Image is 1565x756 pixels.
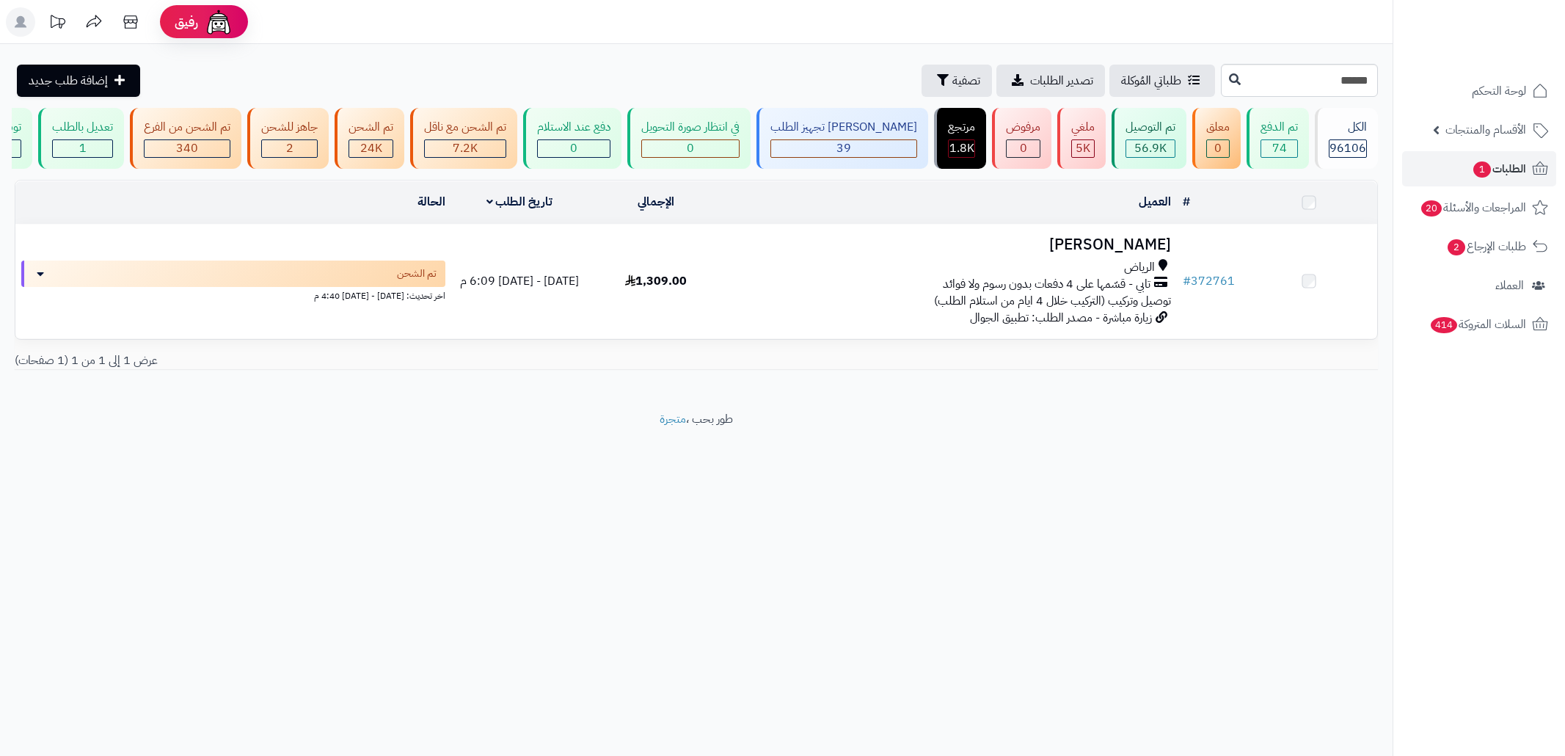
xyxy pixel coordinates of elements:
[486,193,553,211] a: تاريخ الطلب
[1473,161,1491,178] span: 1
[1006,119,1040,136] div: مرفوض
[520,108,624,169] a: دفع عند الاستلام 0
[1446,236,1526,257] span: طلبات الإرجاع
[176,139,198,157] span: 340
[1183,272,1235,290] a: #372761
[1020,139,1027,157] span: 0
[1448,239,1465,255] span: 2
[771,140,916,157] div: 39
[453,139,478,157] span: 7.2K
[1244,108,1312,169] a: تم الدفع 74
[989,108,1054,169] a: مرفوض 0
[79,139,87,157] span: 1
[1126,119,1175,136] div: تم التوصيل
[1329,119,1367,136] div: الكل
[17,65,140,97] a: إضافة طلب جديد
[1076,139,1090,157] span: 5K
[1420,197,1526,218] span: المراجعات والأسئلة
[1402,151,1556,186] a: الطلبات1
[570,139,577,157] span: 0
[641,119,740,136] div: في انتظار صورة التحويل
[349,140,393,157] div: 24029
[943,276,1150,293] span: تابي - قسّمها على 4 دفعات بدون رسوم ولا فوائد
[407,108,520,169] a: تم الشحن مع ناقل 7.2K
[948,119,975,136] div: مرتجع
[1207,140,1229,157] div: 0
[1214,139,1222,157] span: 0
[1402,229,1556,264] a: طلبات الإرجاع2
[262,140,317,157] div: 2
[770,119,917,136] div: [PERSON_NAME] تجهيز الطلب
[1402,73,1556,109] a: لوحة التحكم
[1472,159,1526,179] span: الطلبات
[642,140,739,157] div: 0
[332,108,407,169] a: تم الشحن 24K
[1121,72,1181,90] span: طلباتي المُوكلة
[1109,108,1189,169] a: تم التوصيل 56.9K
[1429,314,1526,335] span: السلات المتروكة
[1402,268,1556,303] a: العملاء
[1183,193,1190,211] a: #
[1312,108,1381,169] a: الكل96106
[52,119,113,136] div: تعديل بالطلب
[970,309,1152,327] span: زيارة مباشرة - مصدر الطلب: تطبيق الجوال
[1445,120,1526,140] span: الأقسام والمنتجات
[360,139,382,157] span: 24K
[687,139,694,157] span: 0
[1126,140,1175,157] div: 56920
[1124,259,1155,276] span: الرياض
[261,119,318,136] div: جاهز للشحن
[1261,140,1297,157] div: 74
[638,193,674,211] a: الإجمالي
[144,119,230,136] div: تم الشحن من الفرع
[624,108,754,169] a: في انتظار صورة التحويل 0
[1071,119,1095,136] div: ملغي
[1472,81,1526,101] span: لوحة التحكم
[1183,272,1191,290] span: #
[349,119,393,136] div: تم الشحن
[949,139,974,157] span: 1.8K
[1272,139,1287,157] span: 74
[931,108,989,169] a: مرتجع 1.8K
[424,119,506,136] div: تم الشحن مع ناقل
[1054,108,1109,169] a: ملغي 5K
[934,292,1171,310] span: توصيل وتركيب (التركيب خلال 4 ايام من استلام الطلب)
[1495,275,1524,296] span: العملاء
[39,7,76,40] a: تحديثات المنصة
[1139,193,1171,211] a: العميل
[949,140,974,157] div: 1834
[1072,140,1094,157] div: 4993
[1030,72,1093,90] span: تصدير الطلبات
[996,65,1105,97] a: تصدير الطلبات
[175,13,198,31] span: رفيق
[1206,119,1230,136] div: معلق
[4,352,696,369] div: عرض 1 إلى 1 من 1 (1 صفحات)
[1189,108,1244,169] a: معلق 0
[244,108,332,169] a: جاهز للشحن 2
[625,272,687,290] span: 1,309.00
[1431,317,1457,333] span: 414
[729,236,1171,253] h3: [PERSON_NAME]
[1402,190,1556,225] a: المراجعات والأسئلة20
[1109,65,1215,97] a: طلباتي المُوكلة
[127,108,244,169] a: تم الشحن من الفرع 340
[1421,200,1442,217] span: 20
[29,72,108,90] span: إضافة طلب جديد
[417,193,445,211] a: الحالة
[460,272,579,290] span: [DATE] - [DATE] 6:09 م
[1402,307,1556,342] a: السلات المتروكة414
[1329,139,1366,157] span: 96106
[53,140,112,157] div: 1
[952,72,980,90] span: تصفية
[397,266,437,281] span: تم الشحن
[1134,139,1167,157] span: 56.9K
[21,287,445,302] div: اخر تحديث: [DATE] - [DATE] 4:40 م
[836,139,851,157] span: 39
[204,7,233,37] img: ai-face.png
[425,140,506,157] div: 7222
[754,108,931,169] a: [PERSON_NAME] تجهيز الطلب 39
[1007,140,1040,157] div: 0
[922,65,992,97] button: تصفية
[145,140,230,157] div: 340
[286,139,293,157] span: 2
